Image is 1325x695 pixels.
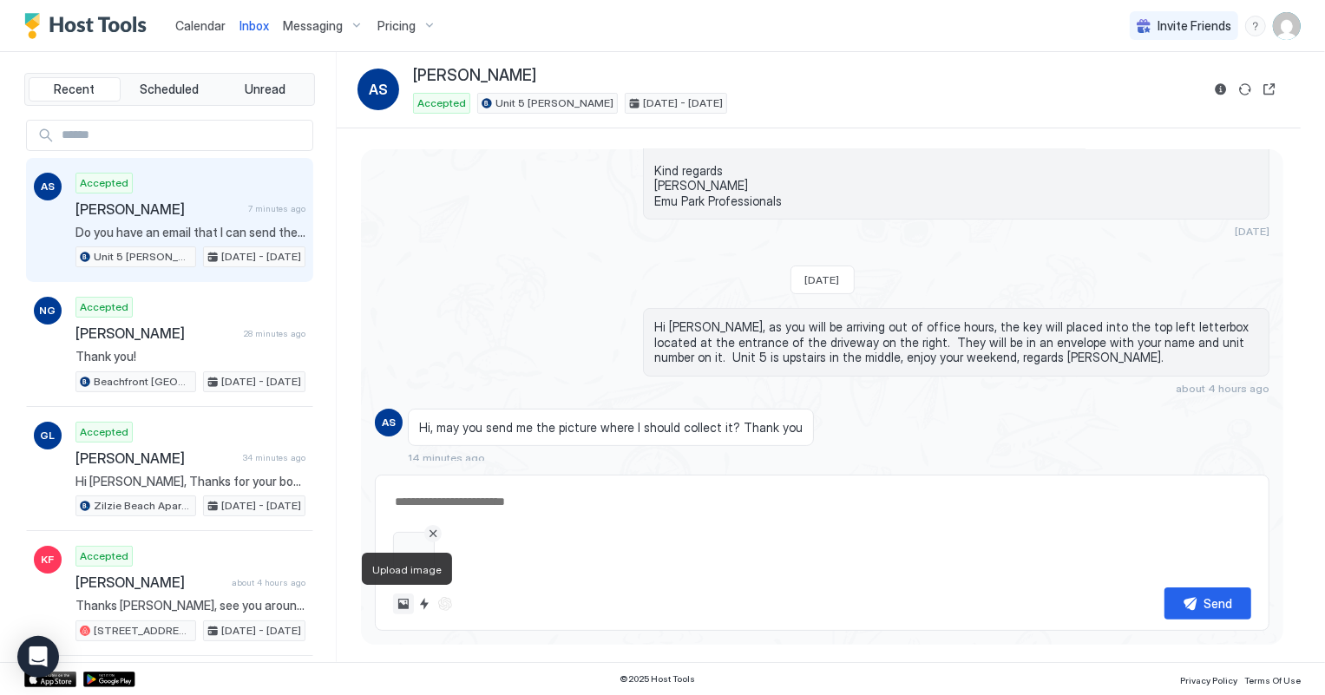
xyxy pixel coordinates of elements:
[55,121,312,150] input: Input Field
[1235,225,1269,238] span: [DATE]
[94,623,192,639] span: [STREET_ADDRESS] · Kinka Kottage
[244,328,305,339] span: 28 minutes ago
[495,95,613,111] span: Unit 5 [PERSON_NAME]
[393,593,414,614] button: Upload image
[413,66,536,86] span: [PERSON_NAME]
[41,179,55,194] span: AS
[1180,670,1237,688] a: Privacy Policy
[1245,16,1266,36] div: menu
[248,203,305,214] span: 7 minutes ago
[24,672,76,687] a: App Store
[124,77,216,102] button: Scheduled
[369,79,388,100] span: AS
[1244,670,1301,688] a: Terms Of Use
[419,420,803,436] span: Hi, may you send me the picture where I should collect it? Thank you
[805,273,840,286] span: [DATE]
[54,82,95,97] span: Recent
[243,452,305,463] span: 34 minutes ago
[94,498,192,514] span: Zilzie Beach Apartment - 2/11 [PERSON_NAME]
[221,249,301,265] span: [DATE] - [DATE]
[80,175,128,191] span: Accepted
[42,552,55,567] span: KF
[643,95,723,111] span: [DATE] - [DATE]
[75,598,305,613] span: Thanks [PERSON_NAME], see you around 4.30, regards [PERSON_NAME]
[382,415,396,430] span: AS
[1259,79,1280,100] button: Open reservation
[41,428,56,443] span: GL
[372,563,442,576] span: Upload image
[75,474,305,489] span: Hi [PERSON_NAME], Thanks for your booking. Please come to [GEOGRAPHIC_DATA], [STREET_ADDRESS][PER...
[40,303,56,318] span: NG
[1210,79,1231,100] button: Reservation information
[239,18,269,33] span: Inbox
[283,18,343,34] span: Messaging
[424,525,442,542] button: Remove image
[245,82,285,97] span: Unread
[24,13,154,39] a: Host Tools Logo
[1273,12,1301,40] div: User profile
[75,325,237,342] span: [PERSON_NAME]
[83,672,135,687] a: Google Play Store
[175,16,226,35] a: Calendar
[141,82,200,97] span: Scheduled
[80,299,128,315] span: Accepted
[377,18,416,34] span: Pricing
[94,249,192,265] span: Unit 5 [PERSON_NAME]
[29,77,121,102] button: Recent
[221,374,301,390] span: [DATE] - [DATE]
[239,16,269,35] a: Inbox
[654,319,1258,365] span: Hi [PERSON_NAME], as you will be arriving out of office hours, the key will placed into the top l...
[414,593,435,614] button: Quick reply
[1244,675,1301,685] span: Terms Of Use
[221,498,301,514] span: [DATE] - [DATE]
[17,636,59,678] div: Open Intercom Messenger
[75,200,241,218] span: [PERSON_NAME]
[221,623,301,639] span: [DATE] - [DATE]
[94,374,192,390] span: Beachfront [GEOGRAPHIC_DATA]
[80,548,128,564] span: Accepted
[408,451,485,464] span: 14 minutes ago
[175,18,226,33] span: Calendar
[75,574,225,591] span: [PERSON_NAME]
[1204,594,1233,613] div: Send
[219,77,311,102] button: Unread
[620,673,696,685] span: © 2025 Host Tools
[1180,675,1237,685] span: Privacy Policy
[417,95,466,111] span: Accepted
[1158,18,1231,34] span: Invite Friends
[1164,587,1251,620] button: Send
[24,73,315,106] div: tab-group
[1176,382,1269,395] span: about 4 hours ago
[75,449,236,467] span: [PERSON_NAME]
[1235,79,1256,100] button: Sync reservation
[80,424,128,440] span: Accepted
[75,225,305,240] span: Do you have an email that I can send them to
[232,577,305,588] span: about 4 hours ago
[75,349,305,364] span: Thank you!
